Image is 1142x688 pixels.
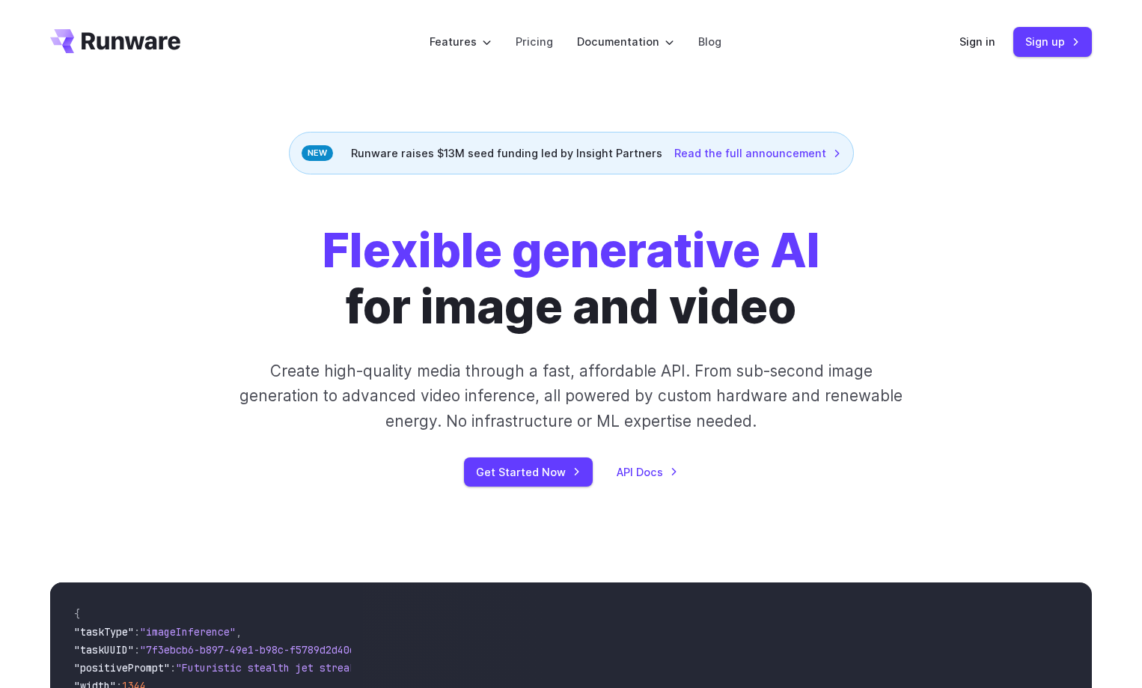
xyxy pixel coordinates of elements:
span: "Futuristic stealth jet streaking through a neon-lit cityscape with glowing purple exhaust" [176,661,721,675]
p: Create high-quality media through a fast, affordable API. From sub-second image generation to adv... [238,359,905,433]
a: Blog [698,33,721,50]
span: "taskType" [74,625,134,639]
span: : [134,625,140,639]
a: API Docs [617,463,678,481]
div: Runware raises $13M seed funding led by Insight Partners [289,132,854,174]
span: , [236,625,242,639]
span: { [74,607,80,621]
span: "taskUUID" [74,643,134,657]
span: "imageInference" [140,625,236,639]
a: Get Started Now [464,457,593,487]
label: Features [430,33,492,50]
h1: for image and video [323,222,820,335]
a: Read the full announcement [674,144,841,162]
a: Sign in [959,33,995,50]
span: "7f3ebcb6-b897-49e1-b98c-f5789d2d40d7" [140,643,367,657]
span: "positivePrompt" [74,661,170,675]
a: Go to / [50,29,180,53]
strong: Flexible generative AI [323,222,820,278]
span: : [134,643,140,657]
label: Documentation [577,33,674,50]
a: Sign up [1013,27,1092,56]
span: : [170,661,176,675]
a: Pricing [516,33,553,50]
